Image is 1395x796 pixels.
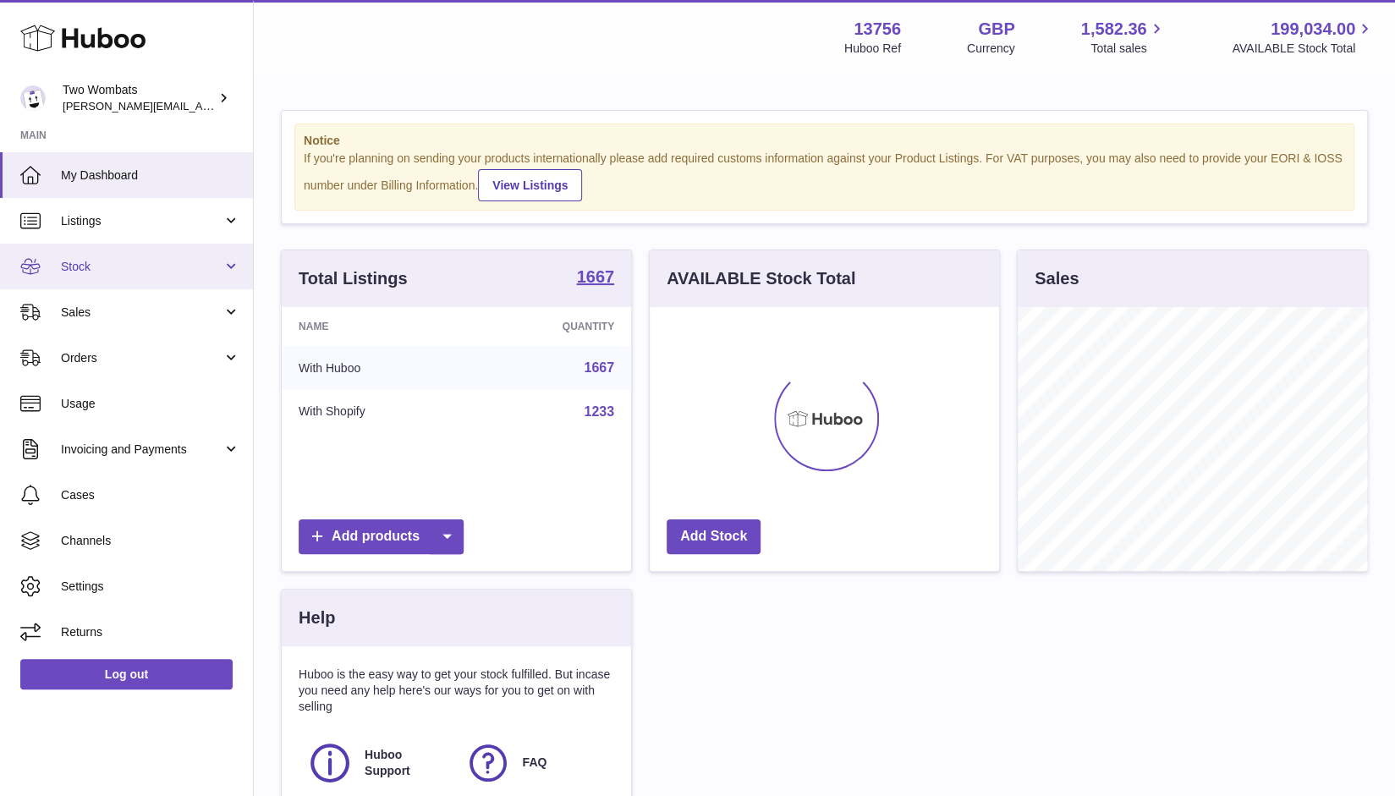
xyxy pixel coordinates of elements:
[304,151,1345,201] div: If you're planning on sending your products internationally please add required customs informati...
[299,607,335,629] h3: Help
[365,747,447,779] span: Huboo Support
[282,346,470,390] td: With Huboo
[1081,18,1167,57] a: 1,582.36 Total sales
[61,579,240,595] span: Settings
[978,18,1014,41] strong: GBP
[1232,41,1375,57] span: AVAILABLE Stock Total
[61,167,240,184] span: My Dashboard
[61,396,240,412] span: Usage
[299,519,464,554] a: Add products
[1081,18,1147,41] span: 1,582.36
[478,169,582,201] a: View Listings
[61,259,222,275] span: Stock
[844,41,901,57] div: Huboo Ref
[304,133,1345,149] strong: Notice
[667,519,761,554] a: Add Stock
[584,404,614,419] a: 1233
[465,740,607,786] a: FAQ
[1035,267,1079,290] h3: Sales
[61,533,240,549] span: Channels
[61,442,222,458] span: Invoicing and Payments
[470,307,631,346] th: Quantity
[667,267,855,290] h3: AVAILABLE Stock Total
[61,213,222,229] span: Listings
[967,41,1015,57] div: Currency
[523,755,547,771] span: FAQ
[282,390,470,434] td: With Shopify
[584,360,614,375] a: 1667
[20,659,233,689] a: Log out
[299,667,614,715] p: Huboo is the easy way to get your stock fulfilled. But incase you need any help here's our ways f...
[61,350,222,366] span: Orders
[1232,18,1375,57] a: 199,034.00 AVAILABLE Stock Total
[299,267,408,290] h3: Total Listings
[577,268,615,285] strong: 1667
[63,99,430,113] span: [PERSON_NAME][EMAIL_ADDRESS][PERSON_NAME][DOMAIN_NAME]
[61,624,240,640] span: Returns
[854,18,901,41] strong: 13756
[1271,18,1355,41] span: 199,034.00
[61,305,222,321] span: Sales
[577,268,615,288] a: 1667
[307,740,448,786] a: Huboo Support
[1090,41,1166,57] span: Total sales
[61,487,240,503] span: Cases
[20,85,46,111] img: philip.carroll@twowombats.com
[63,82,215,114] div: Two Wombats
[282,307,470,346] th: Name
